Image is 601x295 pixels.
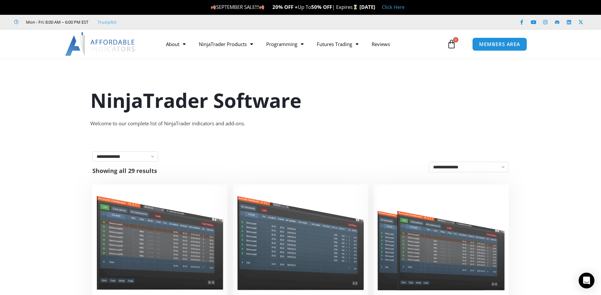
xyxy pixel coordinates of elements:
[259,5,264,10] img: 🍂
[359,4,375,10] strong: [DATE]
[579,273,594,288] div: Open Intercom Messenger
[365,37,397,52] a: Reviews
[311,4,332,10] strong: 50% OFF
[192,37,260,52] a: NinjaTrader Products
[479,42,520,47] span: MEMBERS AREA
[437,35,466,54] a: 0
[159,37,445,52] nav: Menu
[429,162,509,172] select: Shop order
[90,119,511,128] div: Welcome to our complete list of NinjaTrader indicators and add-ons.
[211,5,216,10] img: 🍂
[98,18,117,26] a: Trustpilot
[90,86,511,114] h1: NinjaTrader Software
[159,37,192,52] a: About
[353,5,358,10] img: ⌛
[272,4,298,10] strong: 20% OFF +
[96,188,224,290] img: Duplicate Account Actions
[472,37,527,51] a: MEMBERS AREA
[382,4,405,10] a: Click Here
[377,188,505,290] img: Accounts Dashboard Suite
[65,32,136,56] img: LogoAI | Affordable Indicators – NinjaTrader
[211,4,359,10] span: SEPTEMBER SALE!!! Up To | Expires
[24,18,88,26] span: Mon - Fri: 8:00 AM – 6:00 PM EST
[453,37,458,42] span: 0
[260,37,310,52] a: Programming
[310,37,365,52] a: Futures Trading
[236,188,365,290] img: Account Risk Manager
[92,168,157,174] p: Showing all 29 results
